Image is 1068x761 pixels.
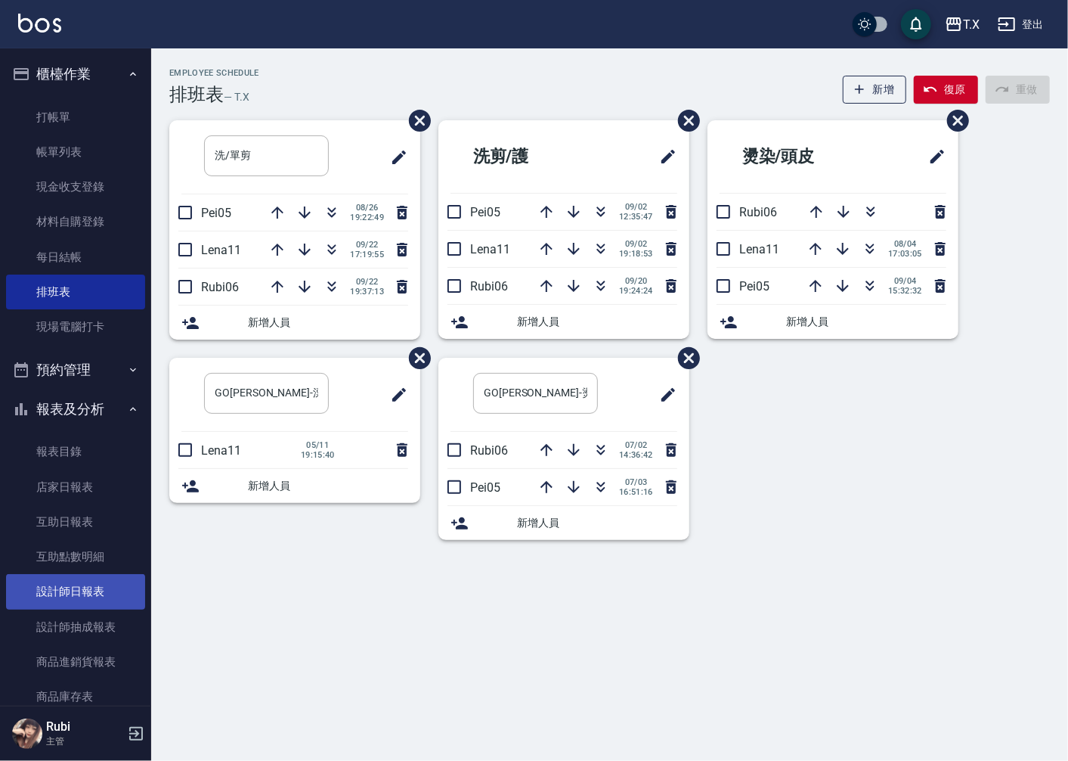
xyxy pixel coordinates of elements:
[350,240,384,250] span: 09/22
[707,305,958,339] div: 新增人員
[46,719,123,735] h5: Rubi
[963,15,980,34] div: T.X
[438,506,689,540] div: 新增人員
[667,98,702,143] span: 刪除班表
[473,373,598,414] input: 排版標題
[939,9,986,40] button: T.X
[739,205,777,219] span: Rubi06
[350,250,384,259] span: 17:19:55
[888,276,922,286] span: 09/04
[6,645,145,679] a: 商品進銷貨報表
[169,469,420,503] div: 新增人員
[6,135,145,169] a: 帳單列表
[381,139,408,175] span: 修改班表的標題
[248,315,408,331] span: 新增人員
[888,286,922,296] span: 15:32:32
[350,277,384,287] span: 09/22
[470,279,508,294] span: Rubi06
[6,54,145,94] button: 櫃檯作業
[12,719,42,749] img: Person
[6,610,145,645] a: 設計師抽成報表
[6,574,145,609] a: 設計師日報表
[6,539,145,574] a: 互助點數明細
[517,515,677,531] span: 新增人員
[843,76,907,104] button: 新增
[786,314,946,330] span: 新增人員
[6,390,145,429] button: 報表及分析
[720,129,878,184] h2: 燙染/頭皮
[169,306,420,340] div: 新增人員
[619,477,653,487] span: 07/03
[6,679,145,714] a: 商品庫存表
[450,129,601,184] h2: 洗剪/護
[201,206,231,220] span: Pei05
[301,440,335,450] span: 05/11
[398,336,433,380] span: 刪除班表
[201,243,241,257] span: Lena11
[901,9,931,39] button: save
[46,735,123,748] p: 主管
[6,309,145,344] a: 現場電腦打卡
[6,505,145,539] a: 互助日報表
[201,280,239,294] span: Rubi06
[381,377,408,413] span: 修改班表的標題
[6,434,145,469] a: 報表目錄
[470,205,500,219] span: Pei05
[224,89,249,105] h6: — T.X
[517,314,677,330] span: 新增人員
[6,204,145,239] a: 材料自購登錄
[888,249,922,259] span: 17:03:05
[739,242,779,256] span: Lena11
[169,68,259,78] h2: Employee Schedule
[18,14,61,33] img: Logo
[992,11,1050,39] button: 登出
[350,203,384,213] span: 08/26
[204,373,329,414] input: 排版標題
[936,98,971,143] span: 刪除班表
[739,279,769,294] span: Pei05
[6,169,145,204] a: 現金收支登錄
[619,249,653,259] span: 19:18:53
[6,240,145,275] a: 每日結帳
[201,443,241,458] span: Lena11
[248,478,408,494] span: 新增人員
[619,487,653,497] span: 16:51:16
[470,443,508,458] span: Rubi06
[169,84,224,105] h3: 排班表
[650,377,677,413] span: 修改班表的標題
[6,100,145,135] a: 打帳單
[619,440,653,450] span: 07/02
[619,286,653,296] span: 19:24:24
[619,450,653,460] span: 14:36:42
[398,98,433,143] span: 刪除班表
[350,213,384,222] span: 19:22:49
[438,305,689,339] div: 新增人員
[350,287,384,297] span: 19:37:13
[6,275,145,309] a: 排班表
[470,242,510,256] span: Lena11
[6,350,145,390] button: 預約管理
[619,202,653,212] span: 09/02
[919,138,946,175] span: 修改班表的標題
[301,450,335,460] span: 19:15:40
[619,239,653,249] span: 09/02
[619,212,653,222] span: 12:35:47
[619,276,653,286] span: 09/20
[650,138,677,175] span: 修改班表的標題
[470,480,500,495] span: Pei05
[667,336,702,380] span: 刪除班表
[914,76,978,104] button: 復原
[204,135,329,176] input: 排版標題
[888,239,922,249] span: 08/04
[6,470,145,505] a: 店家日報表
